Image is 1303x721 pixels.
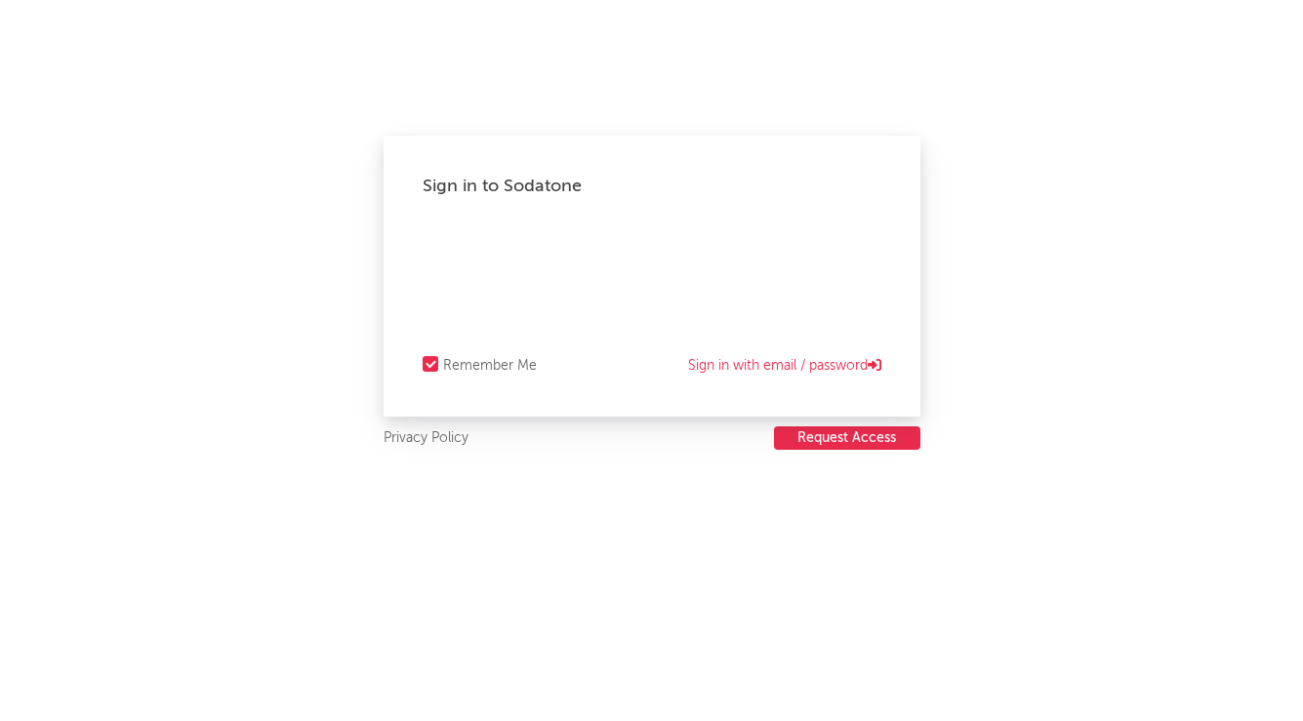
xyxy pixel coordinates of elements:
a: Privacy Policy [384,426,468,451]
a: Request Access [774,426,920,451]
div: Remember Me [443,354,537,378]
button: Request Access [774,426,920,450]
a: Sign in with email / password [688,354,881,378]
div: Sign in to Sodatone [423,175,881,198]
